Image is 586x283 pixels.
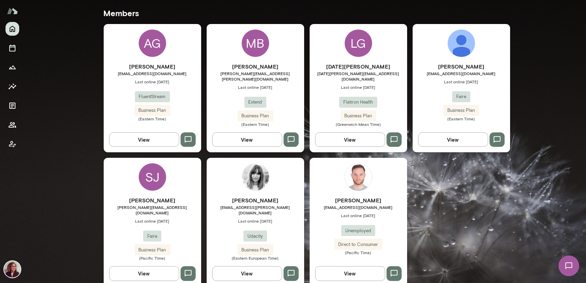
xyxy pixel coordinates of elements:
[109,266,179,281] button: View
[4,261,21,278] img: Safaa Khairalla
[444,107,479,114] span: Business Plan
[310,196,407,204] h6: [PERSON_NAME]
[5,80,19,93] button: Insights
[207,84,304,90] span: Last online [DATE]
[207,204,304,215] span: [EMAIL_ADDRESS][PERSON_NAME][DOMAIN_NAME]
[413,79,510,84] span: Last online [DATE]
[207,255,304,261] span: (Eastern European Time)
[104,79,201,84] span: Last online [DATE]
[212,266,282,281] button: View
[5,60,19,74] button: Growth Plan
[143,233,161,240] span: Faire
[339,99,377,106] span: Flatiron Health
[341,113,376,119] span: Business Plan
[345,30,372,57] div: LG
[242,163,269,191] img: Yasmine Nassar
[243,233,267,240] span: Udacity
[104,62,201,71] h6: [PERSON_NAME]
[7,4,18,17] img: Mento
[310,62,407,71] h6: [DATE][PERSON_NAME]
[238,113,273,119] span: Business Plan
[212,132,282,147] button: View
[139,163,166,191] div: SJ
[345,163,372,191] img: Tomas Guevara
[5,22,19,36] button: Home
[341,227,375,234] span: Unemployed
[310,250,407,255] span: (Pacific Time)
[310,213,407,218] span: Last online [DATE]
[139,30,166,57] div: AG
[5,99,19,113] button: Documents
[109,132,179,147] button: View
[413,62,510,71] h6: [PERSON_NAME]
[135,107,170,114] span: Business Plan
[418,132,488,147] button: View
[104,204,201,215] span: [PERSON_NAME][EMAIL_ADDRESS][DOMAIN_NAME]
[104,218,201,224] span: Last online [DATE]
[315,132,385,147] button: View
[135,93,170,100] span: FluentStream
[104,196,201,204] h6: [PERSON_NAME]
[238,247,273,253] span: Business Plan
[334,241,382,248] span: Direct to Consumer
[244,99,266,106] span: Extend
[135,247,170,253] span: Business Plan
[310,71,407,82] span: [DATE][PERSON_NAME][EMAIL_ADDRESS][DOMAIN_NAME]
[207,218,304,224] span: Last online [DATE]
[310,121,407,127] span: (Greenwich Mean Time)
[104,116,201,121] span: (Eastern Time)
[104,255,201,261] span: (Pacific Time)
[5,137,19,151] button: Client app
[448,30,475,57] img: Ling Zeng
[310,204,407,210] span: [EMAIL_ADDRESS][DOMAIN_NAME]
[104,71,201,76] span: [EMAIL_ADDRESS][DOMAIN_NAME]
[413,116,510,121] span: (Eastern Time)
[413,71,510,76] span: [EMAIL_ADDRESS][DOMAIN_NAME]
[207,62,304,71] h6: [PERSON_NAME]
[5,41,19,55] button: Sessions
[207,196,304,204] h6: [PERSON_NAME]
[242,30,269,57] div: MB
[207,71,304,82] span: [PERSON_NAME][EMAIL_ADDRESS][PERSON_NAME][DOMAIN_NAME]
[310,84,407,90] span: Last online [DATE]
[5,118,19,132] button: Members
[452,93,470,100] span: Faire
[315,266,385,281] button: View
[207,121,304,127] span: (Eastern Time)
[104,8,510,19] h5: Members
